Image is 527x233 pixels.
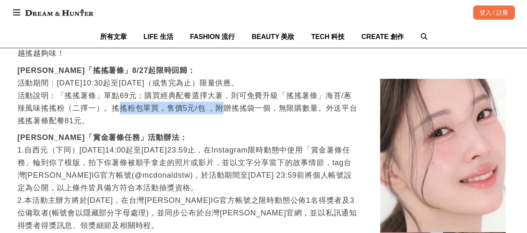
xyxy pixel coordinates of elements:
strong: [PERSON_NAME]「搖搖薯條」8/27起限時回歸： [18,66,195,74]
a: CREATE 創作 [361,26,404,48]
a: BEAUTY 美妝 [252,26,294,48]
div: 登入 / 註冊 [473,5,515,20]
span: FASHION 流行 [190,33,235,40]
a: TECH 科技 [311,26,344,48]
a: FASHION 流行 [190,26,235,48]
img: Dream & Hunter [21,5,98,20]
span: LIFE 生活 [144,33,173,40]
span: CREATE 創作 [361,33,404,40]
strong: [PERSON_NAME]「賞金薯條任務」活動辦法： [18,133,188,141]
span: 所有文章 [100,33,127,40]
a: 所有文章 [100,26,127,48]
a: LIFE 生活 [144,26,173,48]
p: 活動期間：[DATE]10:30起至[DATE]（或售完為止）限量供應。 活動說明：「搖搖薯條」單點69元；購買經典配餐選擇大薯，則可免費升級「搖搖薯條」海苔/蔥辣風味搖搖粉（二擇一）。搖搖粉包... [18,64,359,127]
span: BEAUTY 美妝 [252,33,294,40]
span: TECH 科技 [311,33,344,40]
